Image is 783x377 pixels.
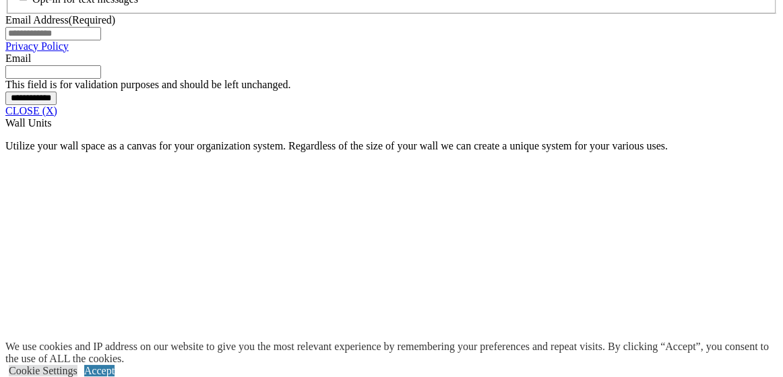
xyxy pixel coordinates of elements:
[5,79,778,91] div: This field is for validation purposes and should be left unchanged.
[5,40,69,52] a: Privacy Policy
[5,117,51,129] span: Wall Units
[5,341,783,365] div: We use cookies and IP address on our website to give you the most relevant experience by remember...
[5,14,115,26] label: Email Address
[5,140,778,152] p: Utilize your wall space as a canvas for your organization system. Regardless of the size of your ...
[84,365,115,376] a: Accept
[5,105,57,116] a: CLOSE (X)
[5,53,31,64] label: Email
[9,365,77,376] a: Cookie Settings
[69,14,115,26] span: (Required)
